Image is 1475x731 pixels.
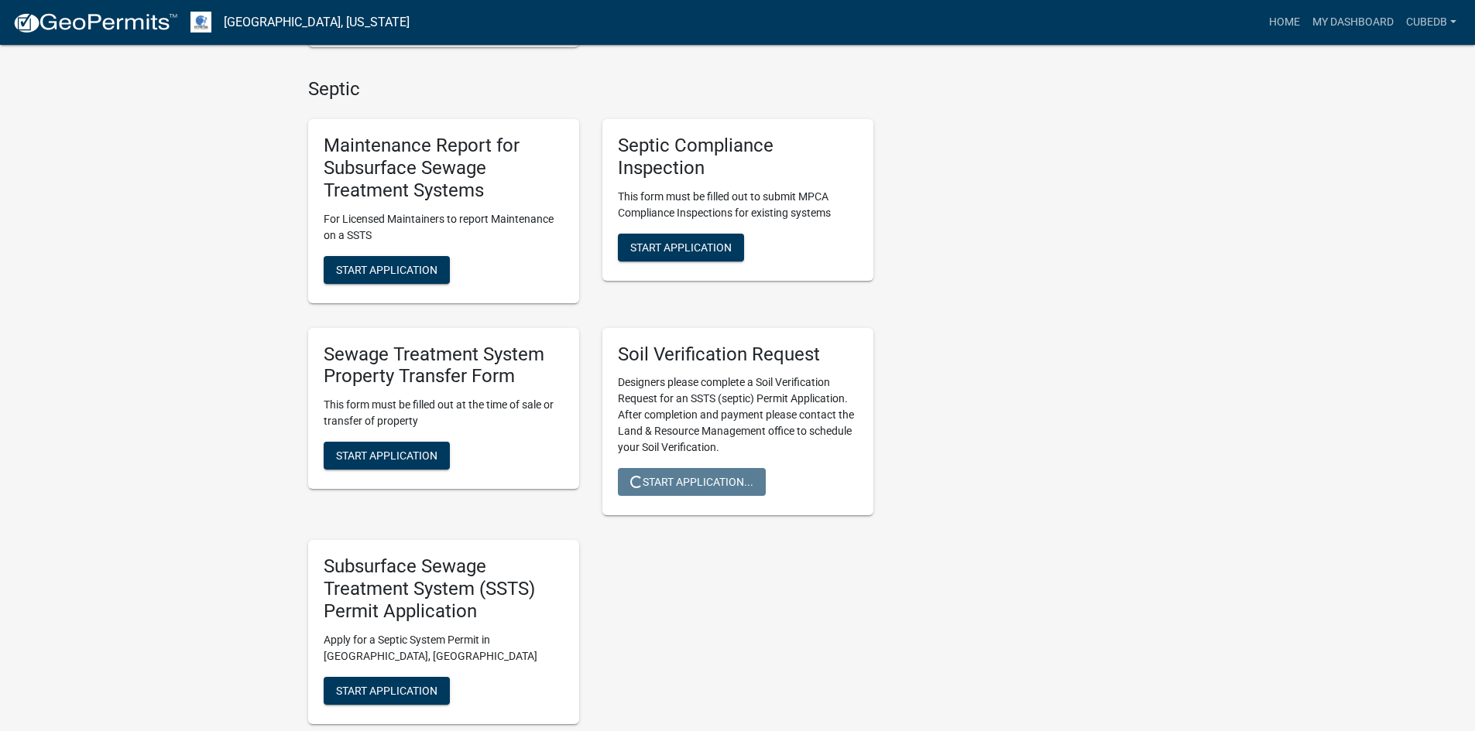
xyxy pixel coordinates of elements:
[618,234,744,261] button: Start Application
[336,263,437,275] span: Start Application
[324,343,564,388] h5: Sewage Treatment System Property Transfer Form
[224,9,410,36] a: [GEOGRAPHIC_DATA], [US_STATE]
[336,449,437,462] span: Start Application
[324,135,564,201] h5: Maintenance Report for Subsurface Sewage Treatment Systems
[618,374,858,456] p: Designers please complete a Soil Verification Request for an SSTS (septic) Permit Application. Af...
[1306,8,1400,37] a: My Dashboard
[618,135,858,179] h5: Septic Compliance Inspection
[324,442,450,470] button: Start Application
[190,12,211,32] img: Otter Tail County, Minnesota
[336,684,437,696] span: Start Application
[324,256,450,284] button: Start Application
[618,189,858,221] p: This form must be filled out to submit MPCA Compliance Inspections for existing systems
[324,555,564,622] h5: Subsurface Sewage Treatment System (SSTS) Permit Application
[324,677,450,705] button: Start Application
[618,468,766,496] button: Start Application...
[618,343,858,366] h5: Soil Verification Request
[630,241,732,253] span: Start Application
[324,632,564,664] p: Apply for a Septic System Permit in [GEOGRAPHIC_DATA], [GEOGRAPHIC_DATA]
[1400,8,1463,37] a: CubedB
[308,78,873,101] h4: Septic
[630,476,753,488] span: Start Application...
[1263,8,1306,37] a: Home
[324,397,564,429] p: This form must be filled out at the time of sale or transfer of property
[324,211,564,244] p: For Licensed Maintainers to report Maintenance on a SSTS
